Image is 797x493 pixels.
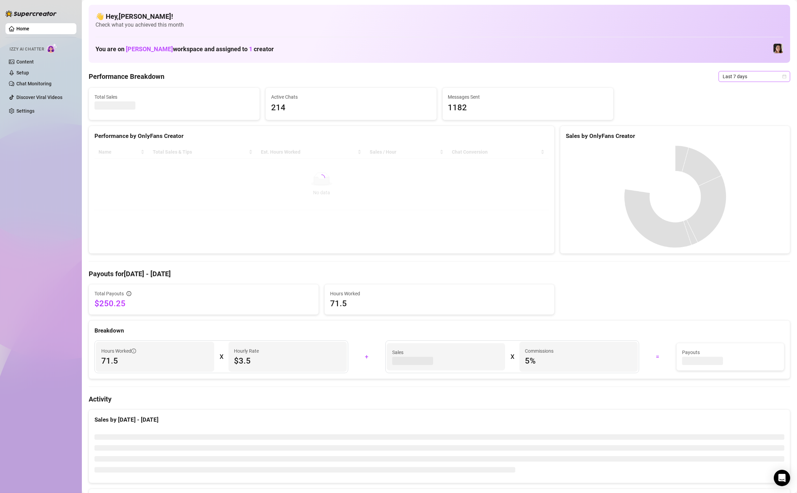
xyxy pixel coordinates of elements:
[131,349,136,353] span: info-circle
[525,355,632,366] span: 5 %
[352,351,381,362] div: +
[89,269,790,279] h4: Payouts for [DATE] - [DATE]
[101,355,209,366] span: 71.5
[127,291,131,296] span: info-circle
[525,347,554,355] article: Commissions
[448,101,608,114] span: 1182
[16,26,29,31] a: Home
[47,43,57,53] img: AI Chatter
[643,351,672,362] div: =
[95,21,783,29] span: Check what you achieved this month
[89,72,164,81] h4: Performance Breakdown
[89,394,790,404] h4: Activity
[5,10,57,17] img: logo-BBDzfeDw.svg
[94,298,313,309] span: $250.25
[448,93,608,101] span: Messages Sent
[317,174,326,182] span: loading
[16,59,34,65] a: Content
[220,351,223,362] div: X
[330,298,549,309] span: 71.5
[94,290,124,297] span: Total Payouts
[94,93,254,101] span: Total Sales
[95,12,783,21] h4: 👋 Hey, [PERSON_NAME] !
[511,351,514,362] div: X
[271,93,431,101] span: Active Chats
[392,349,500,356] span: Sales
[234,355,341,366] span: $3.5
[10,46,44,53] span: Izzy AI Chatter
[782,74,786,79] span: calendar
[773,44,783,53] img: Luna
[271,101,431,114] span: 214
[16,70,29,75] a: Setup
[330,290,549,297] span: Hours Worked
[16,108,34,114] a: Settings
[94,415,784,424] div: Sales by [DATE] - [DATE]
[249,45,252,53] span: 1
[95,45,274,53] h1: You are on workspace and assigned to creator
[234,347,259,355] article: Hourly Rate
[16,81,51,86] a: Chat Monitoring
[101,347,136,355] span: Hours Worked
[682,349,779,356] span: Payouts
[774,470,790,486] div: Open Intercom Messenger
[723,71,786,82] span: Last 7 days
[566,131,784,141] div: Sales by OnlyFans Creator
[94,326,784,335] div: Breakdown
[94,131,549,141] div: Performance by OnlyFans Creator
[16,95,62,100] a: Discover Viral Videos
[126,45,173,53] span: [PERSON_NAME]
